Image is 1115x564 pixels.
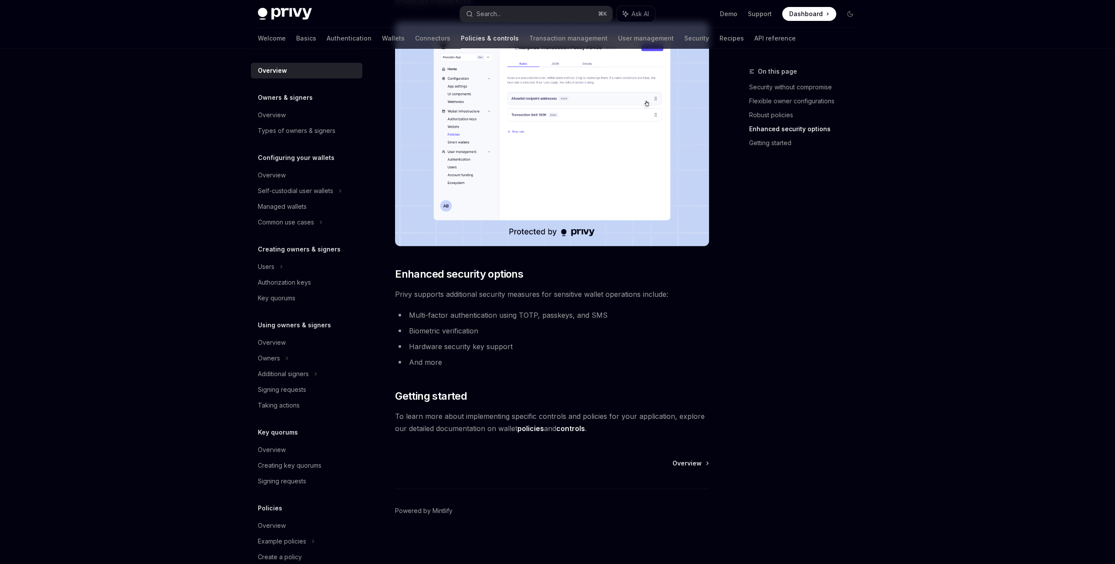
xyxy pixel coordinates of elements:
[258,277,311,288] div: Authorization keys
[258,369,309,379] div: Additional signers
[258,503,282,513] h5: Policies
[258,353,280,364] div: Owners
[720,28,744,49] a: Recipes
[258,293,295,303] div: Key quorums
[258,320,331,330] h5: Using owners & signers
[251,382,362,398] a: Signing requests
[327,28,372,49] a: Authentication
[749,122,864,136] a: Enhanced security options
[395,356,709,368] li: And more
[461,28,519,49] a: Policies & controls
[749,108,864,122] a: Robust policies
[672,459,702,468] span: Overview
[754,28,796,49] a: API reference
[258,460,321,471] div: Creating key quorums
[617,6,655,22] button: Ask AI
[258,384,306,395] div: Signing requests
[258,337,286,348] div: Overview
[258,170,286,180] div: Overview
[749,136,864,150] a: Getting started
[748,10,772,18] a: Support
[258,110,286,120] div: Overview
[395,389,467,403] span: Getting started
[672,459,708,468] a: Overview
[251,107,362,123] a: Overview
[789,10,823,18] span: Dashboard
[251,123,362,139] a: Types of owners & signers
[258,65,287,76] div: Overview
[251,518,362,533] a: Overview
[395,340,709,353] li: Hardware security key support
[749,94,864,108] a: Flexible owner configurations
[395,506,453,515] a: Powered by Mintlify
[251,442,362,458] a: Overview
[251,335,362,350] a: Overview
[251,290,362,306] a: Key quorums
[258,476,306,486] div: Signing requests
[529,28,608,49] a: Transaction management
[258,244,341,255] h5: Creating owners & signers
[258,201,307,212] div: Managed wallets
[395,22,709,246] img: images/Policies.png
[598,10,607,17] span: ⌘ K
[684,28,709,49] a: Security
[258,92,313,103] h5: Owners & signers
[720,10,737,18] a: Demo
[258,400,300,411] div: Taking actions
[395,309,709,321] li: Multi-factor authentication using TOTP, passkeys, and SMS
[618,28,674,49] a: User management
[460,6,612,22] button: Search...⌘K
[395,410,709,435] span: To learn more about implementing specific controls and policies for your application, explore our...
[395,288,709,300] span: Privy supports additional security measures for sensitive wallet operations include:
[251,63,362,78] a: Overview
[382,28,405,49] a: Wallets
[258,445,286,455] div: Overview
[258,8,312,20] img: dark logo
[758,66,797,77] span: On this page
[258,217,314,228] div: Common use cases
[415,28,450,49] a: Connectors
[843,7,857,21] button: Toggle dark mode
[296,28,316,49] a: Basics
[258,552,302,562] div: Create a policy
[517,424,544,433] a: policies
[258,126,335,136] div: Types of owners & signers
[556,424,585,433] a: controls
[395,325,709,337] li: Biometric verification
[476,9,501,19] div: Search...
[258,536,306,547] div: Example policies
[258,520,286,531] div: Overview
[251,473,362,489] a: Signing requests
[251,199,362,214] a: Managed wallets
[258,186,333,196] div: Self-custodial user wallets
[258,427,298,438] h5: Key quorums
[782,7,836,21] a: Dashboard
[258,28,286,49] a: Welcome
[395,267,523,281] span: Enhanced security options
[258,262,274,272] div: Users
[251,398,362,413] a: Taking actions
[632,10,649,18] span: Ask AI
[251,167,362,183] a: Overview
[251,458,362,473] a: Creating key quorums
[251,275,362,290] a: Authorization keys
[749,80,864,94] a: Security without compromise
[258,153,334,163] h5: Configuring your wallets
